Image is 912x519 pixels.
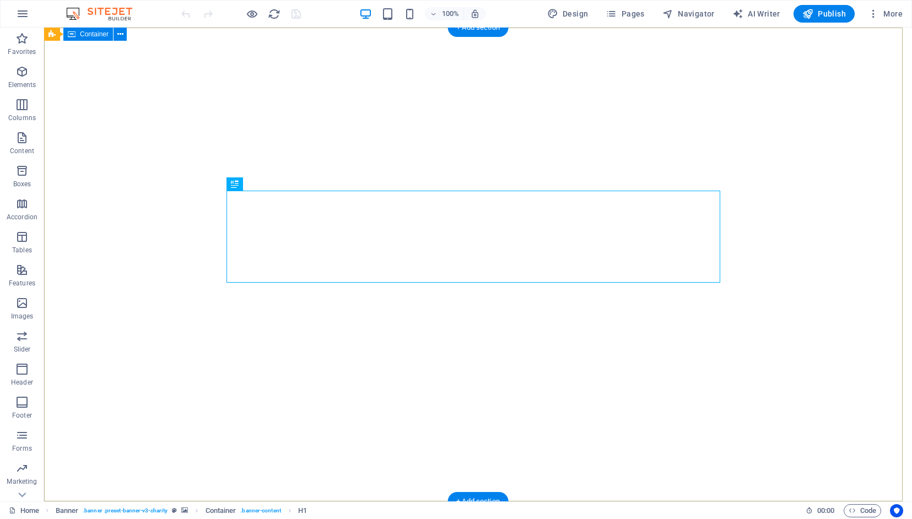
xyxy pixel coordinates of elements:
[543,5,593,23] div: Design (Ctrl+Alt+Y)
[9,279,35,288] p: Features
[245,7,258,20] button: Click here to leave preview mode and continue editing
[10,147,34,155] p: Content
[267,7,280,20] button: reload
[181,507,188,513] i: This element contains a background
[8,80,36,89] p: Elements
[864,5,907,23] button: More
[658,5,719,23] button: Navigator
[298,504,307,517] span: Click to select. Double-click to edit
[470,9,480,19] i: On resize automatically adjust zoom level to fit chosen device.
[890,504,903,517] button: Usercentrics
[80,31,109,37] span: Container
[849,504,876,517] span: Code
[12,411,32,420] p: Footer
[14,345,31,354] p: Slider
[56,504,307,517] nav: breadcrumb
[56,504,79,517] span: Click to select. Double-click to edit
[8,47,36,56] p: Favorites
[441,7,459,20] h6: 100%
[7,477,37,486] p: Marketing
[844,504,881,517] button: Code
[732,8,780,19] span: AI Writer
[447,492,509,511] div: + Add section
[662,8,715,19] span: Navigator
[206,504,236,517] span: Click to select. Double-click to edit
[11,378,33,387] p: Header
[601,5,649,23] button: Pages
[802,8,846,19] span: Publish
[11,312,34,321] p: Images
[817,504,834,517] span: 00 00
[8,113,36,122] p: Columns
[63,7,146,20] img: Editor Logo
[547,8,589,19] span: Design
[806,504,835,517] h6: Session time
[268,8,280,20] i: Reload page
[13,180,31,188] p: Boxes
[12,444,32,453] p: Forms
[868,8,903,19] span: More
[543,5,593,23] button: Design
[728,5,785,23] button: AI Writer
[606,8,644,19] span: Pages
[425,7,464,20] button: 100%
[794,5,855,23] button: Publish
[7,213,37,221] p: Accordion
[172,507,177,513] i: This element is a customizable preset
[12,246,32,255] p: Tables
[825,506,827,515] span: :
[447,18,509,37] div: + Add section
[9,504,39,517] a: Click to cancel selection. Double-click to open Pages
[83,504,168,517] span: . banner .preset-banner-v3-charity
[240,504,280,517] span: . banner-content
